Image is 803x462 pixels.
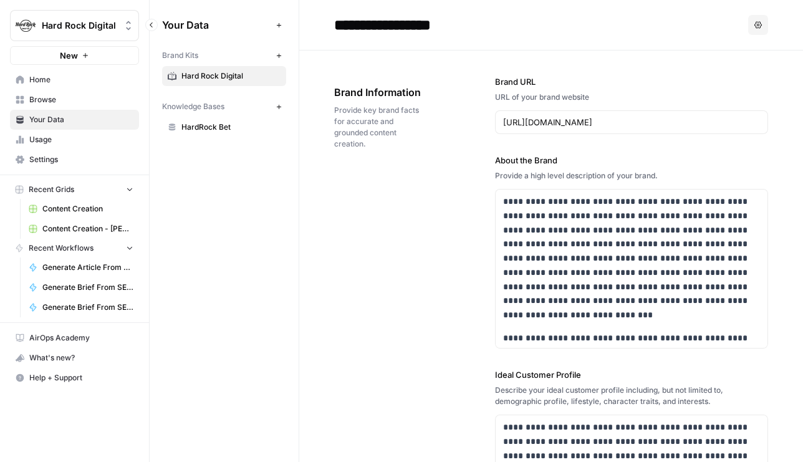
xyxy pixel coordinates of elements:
[42,19,117,32] span: Hard Rock Digital
[29,94,133,105] span: Browse
[162,117,286,137] a: HardRock Bet
[10,70,139,90] a: Home
[10,110,139,130] a: Your Data
[495,154,768,166] label: About the Brand
[29,332,133,344] span: AirOps Academy
[23,199,139,219] a: Content Creation
[42,302,133,313] span: Generate Brief From SERP-testing
[42,223,133,234] span: Content Creation - [PERSON_NAME]
[29,114,133,125] span: Your Data
[334,105,425,150] span: Provide key brand facts for accurate and grounded content creation.
[11,349,138,367] div: What's new?
[42,262,133,273] span: Generate Article From Outline
[162,101,224,112] span: Knowledge Bases
[10,90,139,110] a: Browse
[29,154,133,165] span: Settings
[495,385,768,407] div: Describe your ideal customer profile including, but not limited to, demographic profile, lifestyl...
[162,17,271,32] span: Your Data
[14,14,37,37] img: Hard Rock Digital Logo
[60,49,78,62] span: New
[10,46,139,65] button: New
[42,282,133,293] span: Generate Brief From SERP
[495,368,768,381] label: Ideal Customer Profile
[181,70,281,82] span: Hard Rock Digital
[10,10,139,41] button: Workspace: Hard Rock Digital
[334,85,425,100] span: Brand Information
[29,74,133,85] span: Home
[10,130,139,150] a: Usage
[29,372,133,383] span: Help + Support
[42,203,133,214] span: Content Creation
[503,116,760,128] input: www.sundaysoccer.com
[29,134,133,145] span: Usage
[10,328,139,348] a: AirOps Academy
[10,368,139,388] button: Help + Support
[495,170,768,181] div: Provide a high level description of your brand.
[29,243,94,254] span: Recent Workflows
[29,184,74,195] span: Recent Grids
[10,348,139,368] button: What's new?
[495,92,768,103] div: URL of your brand website
[162,50,198,61] span: Brand Kits
[23,257,139,277] a: Generate Article From Outline
[162,66,286,86] a: Hard Rock Digital
[23,219,139,239] a: Content Creation - [PERSON_NAME]
[10,180,139,199] button: Recent Grids
[10,150,139,170] a: Settings
[181,122,281,133] span: HardRock Bet
[495,75,768,88] label: Brand URL
[10,239,139,257] button: Recent Workflows
[23,297,139,317] a: Generate Brief From SERP-testing
[23,277,139,297] a: Generate Brief From SERP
